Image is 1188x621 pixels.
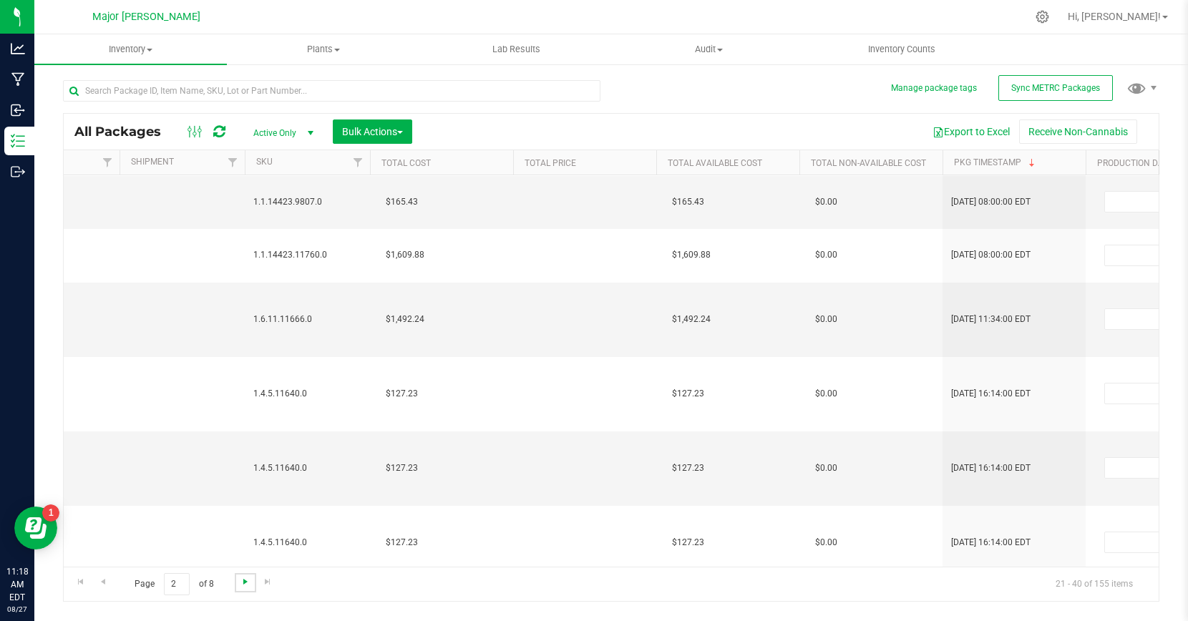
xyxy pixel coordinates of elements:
[1044,573,1144,595] span: 21 - 40 of 155 items
[808,192,844,212] span: $0.00
[164,573,190,595] input: 2
[1097,158,1173,168] a: Production Date
[1011,83,1100,93] span: Sync METRC Packages
[951,461,1031,475] span: [DATE] 16:14:00 EDT
[11,134,25,148] inline-svg: Inventory
[951,536,1031,549] span: [DATE] 16:14:00 EDT
[11,72,25,87] inline-svg: Manufacturing
[665,458,711,479] span: $127.23
[379,458,425,479] span: $127.23
[11,103,25,117] inline-svg: Inbound
[808,309,844,330] span: $0.00
[808,245,844,265] span: $0.00
[131,157,174,167] a: Shipment
[228,43,419,56] span: Plants
[379,192,425,212] span: $165.43
[70,573,91,592] a: Go to the first page
[525,158,576,168] a: Total Price
[811,158,926,168] a: Total Non-Available Cost
[808,458,844,479] span: $0.00
[379,383,425,404] span: $127.23
[665,532,711,553] span: $127.23
[951,313,1031,326] span: [DATE] 11:34:00 EDT
[1019,119,1137,144] button: Receive Non-Cannabis
[92,573,113,592] a: Go to the previous page
[34,43,227,56] span: Inventory
[951,387,1031,401] span: [DATE] 16:14:00 EDT
[96,150,120,175] a: Filter
[998,75,1113,101] button: Sync METRC Packages
[1068,11,1161,22] span: Hi, [PERSON_NAME]!
[42,504,59,522] iframe: Resource center unread badge
[668,158,762,168] a: Total Available Cost
[379,245,432,265] span: $1,609.88
[951,248,1031,262] span: [DATE] 08:00:00 EDT
[951,195,1031,209] span: [DATE] 08:00:00 EDT
[342,126,403,137] span: Bulk Actions
[613,34,805,64] a: Audit
[891,82,977,94] button: Manage package tags
[808,383,844,404] span: $0.00
[6,565,28,604] p: 11:18 AM EDT
[253,195,361,209] span: 1.1.14423.9807.0
[256,157,273,167] a: SKU
[665,245,718,265] span: $1,609.88
[954,157,1038,167] a: Pkg Timestamp
[923,119,1019,144] button: Export to Excel
[473,43,560,56] span: Lab Results
[253,461,361,475] span: 1.4.5.11640.0
[665,309,718,330] span: $1,492.24
[122,573,225,595] span: Page of 8
[849,43,955,56] span: Inventory Counts
[11,165,25,179] inline-svg: Outbound
[258,573,278,592] a: Go to the last page
[665,192,711,212] span: $165.43
[379,309,432,330] span: $1,492.24
[420,34,613,64] a: Lab Results
[221,150,245,175] a: Filter
[14,507,57,549] iframe: Resource center
[235,573,255,592] a: Go to the next page
[92,11,200,23] span: Major [PERSON_NAME]
[381,158,431,168] a: Total Cost
[227,34,419,64] a: Plants
[34,34,227,64] a: Inventory
[253,387,361,401] span: 1.4.5.11640.0
[11,41,25,56] inline-svg: Analytics
[253,248,361,262] span: 1.1.14423.11760.0
[379,532,425,553] span: $127.23
[253,313,361,326] span: 1.6.11.11666.0
[346,150,370,175] a: Filter
[333,119,412,144] button: Bulk Actions
[613,43,804,56] span: Audit
[1033,10,1051,24] div: Manage settings
[74,124,175,140] span: All Packages
[805,34,998,64] a: Inventory Counts
[665,383,711,404] span: $127.23
[253,536,361,549] span: 1.4.5.11640.0
[808,532,844,553] span: $0.00
[63,80,600,102] input: Search Package ID, Item Name, SKU, Lot or Part Number...
[6,604,28,615] p: 08/27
